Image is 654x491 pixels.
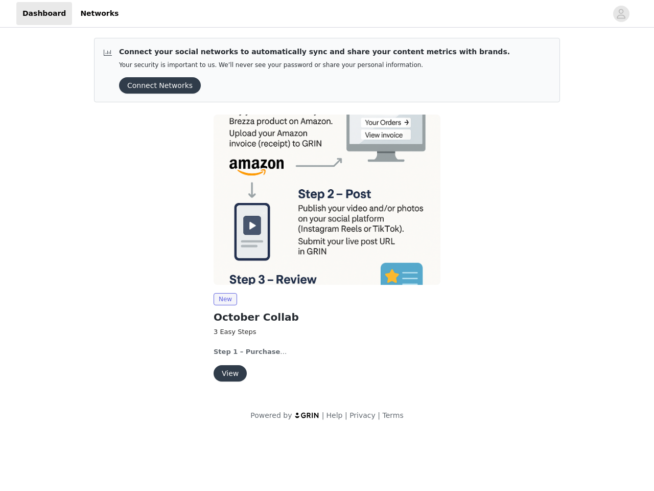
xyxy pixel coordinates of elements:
[214,347,440,357] p: Buy any 1 (one) Baby Brezza product on . Upload your to GRIN.
[16,2,72,25] a: Dashboard
[250,411,292,419] span: Powered by
[119,77,201,94] button: Connect Networks
[214,293,237,305] span: New
[382,411,403,419] a: Terms
[214,309,440,325] h2: October Collab
[214,348,280,355] strong: Step 1 – Purchase
[345,411,347,419] span: |
[74,2,125,25] a: Networks
[119,47,510,57] p: Connect your social networks to automatically sync and share your content metrics with brands.
[214,365,247,382] button: View
[214,115,440,285] img: Baby Brezza
[326,411,343,419] a: Help
[322,411,324,419] span: |
[119,61,510,69] p: Your security is important to us. We’ll never see your password or share your personal information.
[378,411,380,419] span: |
[616,6,626,22] div: avatar
[294,412,320,418] img: logo
[214,327,440,337] h2: 3 Easy Steps
[214,370,247,377] a: View
[349,411,376,419] a: Privacy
